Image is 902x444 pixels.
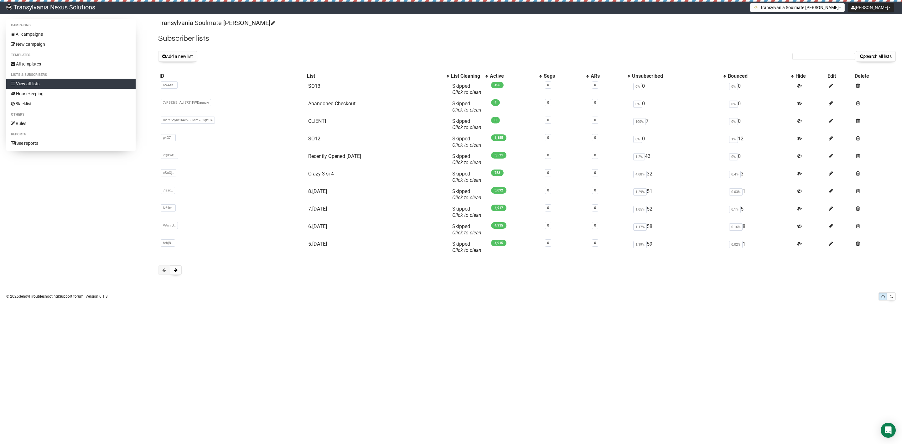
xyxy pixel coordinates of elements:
[490,73,536,79] div: Active
[6,79,136,89] a: View all lists
[452,212,481,218] a: Click to clean
[542,72,589,81] th: Segs: No sort applied, activate to apply an ascending sort
[489,72,542,81] th: Active: No sort applied, activate to apply an ascending sort
[750,3,845,12] button: Transylvania Soulmate [PERSON_NAME]
[6,51,136,59] li: Templates
[6,59,136,69] a: All templates
[452,83,481,95] span: Skipped
[754,5,759,10] img: 1.png
[631,72,727,81] th: Unsubscribed: No sort applied, activate to apply an ascending sort
[594,153,596,157] a: 0
[589,72,631,81] th: ARs: No sort applied, activate to apply an ascending sort
[881,423,896,438] div: Open Intercom Messenger
[308,223,327,229] a: 6.[DATE]
[452,247,481,253] a: Click to clean
[161,134,176,141] span: gkG7l..
[594,223,596,227] a: 0
[547,188,549,192] a: 0
[452,124,481,130] a: Click to clean
[308,101,355,107] a: Abandoned Checkout
[631,221,727,238] td: 58
[632,73,720,79] div: Unsubscribed
[491,187,506,194] span: 3,892
[796,73,825,79] div: Hide
[161,117,215,124] span: DvRe5oyncB4xr763Mm763qft0A
[452,89,481,95] a: Click to clean
[452,188,481,201] span: Skipped
[633,206,647,213] span: 1.05%
[594,83,596,87] a: 0
[633,136,642,143] span: 0%
[308,136,320,142] a: SO12
[491,222,506,229] span: 4,915
[307,73,444,79] div: List
[6,22,136,29] li: Campaigns
[727,203,795,221] td: 5
[633,153,645,160] span: 1.2%
[848,3,894,12] button: [PERSON_NAME]
[491,82,504,88] span: 496
[594,206,596,210] a: 0
[631,203,727,221] td: 52
[826,72,853,81] th: Edit: No sort applied, sorting is disabled
[491,240,506,246] span: 4,915
[631,116,727,133] td: 7
[544,73,583,79] div: Segs
[6,118,136,128] a: Rules
[547,171,549,175] a: 0
[794,72,826,81] th: Hide: No sort applied, sorting is disabled
[631,133,727,151] td: 0
[308,83,320,89] a: SO13
[633,241,647,248] span: 1.19%
[452,171,481,183] span: Skipped
[631,238,727,256] td: 59
[452,223,481,236] span: Skipped
[727,151,795,168] td: 0
[491,99,500,106] span: 4
[452,195,481,201] a: Click to clean
[452,153,481,165] span: Skipped
[853,72,895,81] th: Delete: No sort applied, sorting is disabled
[594,171,596,175] a: 0
[631,81,727,98] td: 0
[308,241,327,247] a: 5.[DATE]
[631,98,727,116] td: 0
[547,223,549,227] a: 0
[306,72,450,81] th: List: No sort applied, activate to apply an ascending sort
[161,239,175,247] span: bthjB..
[161,169,176,176] span: cSaOj..
[6,29,136,39] a: All campaigns
[727,72,795,81] th: Bounced: No sort applied, activate to apply an ascending sort
[161,99,211,106] span: 7zP892fBnAdI8721FWDaqnzw
[6,89,136,99] a: Housekeeping
[6,4,12,10] img: 586cc6b7d8bc403f0c61b981d947c989
[547,241,549,245] a: 0
[452,177,481,183] a: Click to clean
[729,188,743,196] span: 0.03%
[159,73,304,79] div: ID
[19,294,29,299] a: Sendy
[6,131,136,138] li: Reports
[491,117,500,123] span: 0
[491,134,506,141] span: 1,185
[727,221,795,238] td: 8
[631,186,727,203] td: 51
[727,133,795,151] td: 12
[729,118,738,125] span: 0%
[855,73,894,79] div: Delete
[728,73,788,79] div: Bounced
[6,293,108,300] p: © 2025 | | | Version 6.1.3
[161,187,175,194] span: 7lszc..
[633,223,647,231] span: 1.17%
[547,153,549,157] a: 0
[6,111,136,118] li: Others
[30,294,58,299] a: Troubleshooting
[594,101,596,105] a: 0
[547,101,549,105] a: 0
[452,107,481,113] a: Click to clean
[161,222,178,229] span: VAmrB..
[729,206,741,213] span: 0.1%
[452,142,481,148] a: Click to clean
[594,136,596,140] a: 0
[827,73,852,79] div: Edit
